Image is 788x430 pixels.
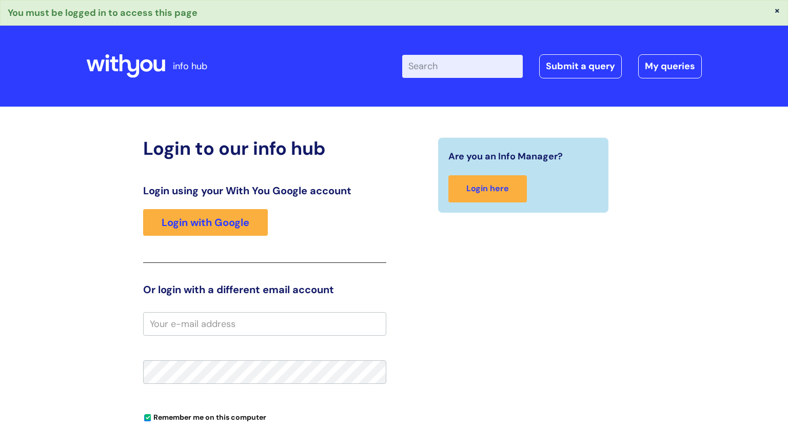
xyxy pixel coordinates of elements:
[448,148,563,165] span: Are you an Info Manager?
[402,55,523,77] input: Search
[638,54,702,78] a: My queries
[448,175,527,202] a: Login here
[143,408,386,425] div: You can uncheck this option if you're logging in from a shared device
[143,312,386,336] input: Your e-mail address
[144,415,151,421] input: Remember me on this computer
[143,411,266,422] label: Remember me on this computer
[143,283,386,296] h3: Or login with a different email account
[173,58,207,74] p: info hub
[774,6,780,15] button: ×
[539,54,622,78] a: Submit a query
[143,209,268,236] a: Login with Google
[143,137,386,159] h2: Login to our info hub
[143,185,386,197] h3: Login using your With You Google account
